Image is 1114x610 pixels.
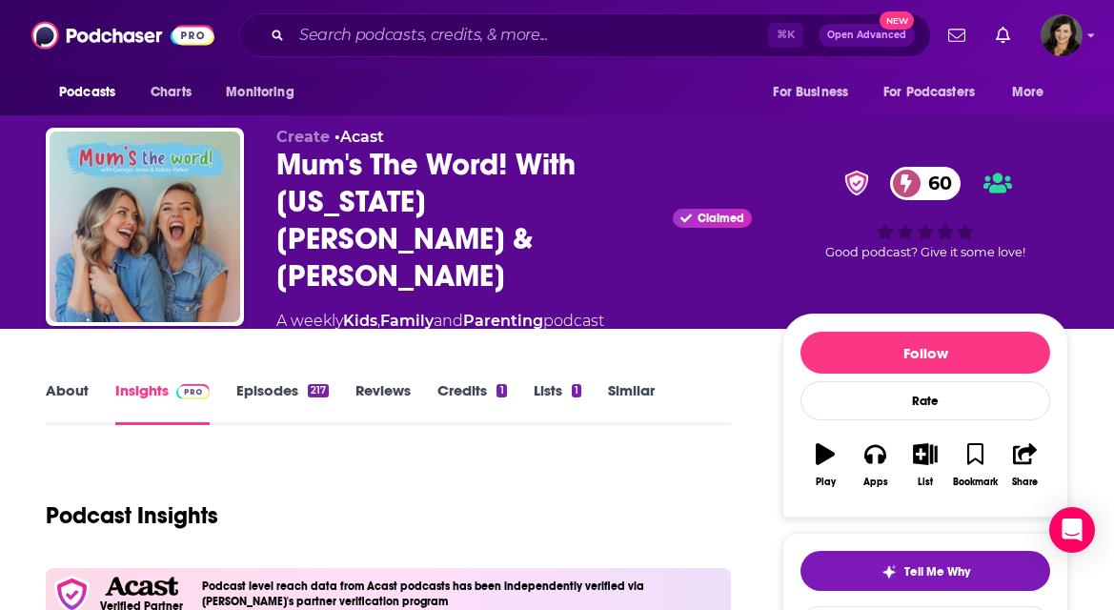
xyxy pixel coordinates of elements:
[909,167,962,200] span: 60
[825,245,1025,259] span: Good podcast? Give it some love!
[871,74,1003,111] button: open menu
[881,564,897,579] img: tell me why sparkle
[800,381,1050,420] div: Rate
[800,431,850,499] button: Play
[1041,14,1083,56] span: Logged in as ShannonLeighKeenan
[46,381,89,425] a: About
[883,79,975,106] span: For Podcasters
[236,381,329,425] a: Episodes217
[698,213,744,223] span: Claimed
[31,17,214,53] img: Podchaser - Follow, Share and Rate Podcasts
[176,384,210,399] img: Podchaser Pro
[138,74,203,111] a: Charts
[115,381,210,425] a: InsightsPodchaser Pro
[800,551,1050,591] button: tell me why sparkleTell Me Why
[999,74,1068,111] button: open menu
[839,171,875,195] img: verified Badge
[226,79,294,106] span: Monitoring
[890,167,962,200] a: 60
[988,19,1018,51] a: Show notifications dropdown
[800,332,1050,374] button: Follow
[437,381,506,425] a: Credits1
[768,23,803,48] span: ⌘ K
[773,79,848,106] span: For Business
[819,24,915,47] button: Open AdvancedNew
[1049,507,1095,553] div: Open Intercom Messenger
[308,384,329,397] div: 217
[105,577,177,597] img: Acast
[782,128,1068,298] div: verified Badge60Good podcast? Give it some love!
[343,312,377,330] a: Kids
[950,431,1000,499] button: Bookmark
[463,312,543,330] a: Parenting
[292,20,768,51] input: Search podcasts, credits, & more...
[377,312,380,330] span: ,
[151,79,192,106] span: Charts
[213,74,318,111] button: open menu
[850,431,900,499] button: Apps
[276,128,330,146] span: Create
[608,381,655,425] a: Similar
[334,128,384,146] span: •
[496,384,506,397] div: 1
[46,74,140,111] button: open menu
[816,477,836,488] div: Play
[904,564,970,579] span: Tell Me Why
[1012,79,1044,106] span: More
[355,381,411,425] a: Reviews
[50,132,240,322] img: Mum's The Word! With Georgia Jones & Kelsey Parker
[1041,14,1083,56] img: User Profile
[901,431,950,499] button: List
[46,501,218,530] h1: Podcast Insights
[340,128,384,146] a: Acast
[1012,477,1038,488] div: Share
[59,79,115,106] span: Podcasts
[239,13,931,57] div: Search podcasts, credits, & more...
[534,381,581,425] a: Lists1
[434,312,463,330] span: and
[918,477,933,488] div: List
[202,579,723,608] h4: Podcast level reach data from Acast podcasts has been independently verified via [PERSON_NAME]'s ...
[827,30,906,40] span: Open Advanced
[1041,14,1083,56] button: Show profile menu
[953,477,998,488] div: Bookmark
[863,477,888,488] div: Apps
[941,19,973,51] a: Show notifications dropdown
[276,310,604,333] div: A weekly podcast
[1001,431,1050,499] button: Share
[880,11,914,30] span: New
[760,74,872,111] button: open menu
[572,384,581,397] div: 1
[380,312,434,330] a: Family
